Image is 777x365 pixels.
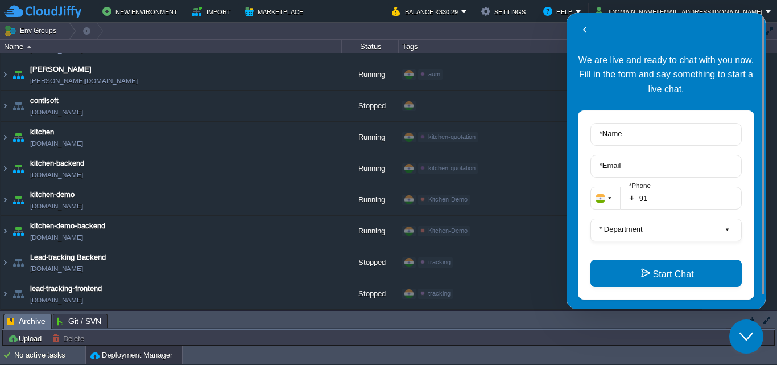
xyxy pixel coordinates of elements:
button: New Environment [102,5,181,18]
img: AMDAwAAAACH5BAEAAAAALAAAAAABAAEAAAICRAEAOw== [1,216,10,247]
div: Running [342,153,399,184]
a: kitchen-demo-backend [30,220,105,232]
img: AMDAwAAAACH5BAEAAAAALAAAAAABAAEAAAICRAEAOw== [27,46,32,48]
button: [DOMAIN_NAME][EMAIL_ADDRESS][DOMAIN_NAME] [596,5,766,18]
img: AMDAwAAAACH5BAEAAAAALAAAAAABAAEAAAICRAEAOw== [1,247,10,278]
a: [DOMAIN_NAME] [30,169,83,181]
button: Delete [52,333,88,343]
a: contisoft [30,95,59,106]
span: Kitchen-Demo [428,227,468,234]
img: AMDAwAAAACH5BAEAAAAALAAAAAABAAEAAAICRAEAOw== [1,184,10,215]
img: AMDAwAAAACH5BAEAAAAALAAAAAABAAEAAAICRAEAOw== [10,59,26,90]
div: Tags [399,40,580,53]
button: Marketplace [245,5,307,18]
button: Import [192,5,234,18]
button: Help [543,5,576,18]
span: aum [428,71,440,77]
iframe: chat widget [729,319,766,354]
button: Balance ₹330.29 [392,5,461,18]
img: AMDAwAAAACH5BAEAAAAALAAAAAABAAEAAAICRAEAOw== [10,278,26,309]
button: Deployment Manager [90,350,172,361]
img: AMDAwAAAACH5BAEAAAAALAAAAAABAAEAAAICRAEAOw== [1,59,10,90]
span: Git / SVN [57,314,101,328]
span: tracking [428,259,451,265]
div: Running [342,59,399,90]
a: Lead-tracking Backend [30,252,106,263]
a: [DOMAIN_NAME] [30,138,83,149]
span: kitchen-quotation [428,133,476,140]
div: Running [342,216,399,247]
span: tracking [428,290,451,297]
div: Stopped [342,278,399,309]
img: AMDAwAAAACH5BAEAAAAALAAAAAABAAEAAAICRAEAOw== [1,122,10,153]
button: Upload [7,333,45,343]
button: Settings [481,5,529,18]
a: [DOMAIN_NAME] [30,263,83,274]
div: Name [1,40,341,53]
a: [DOMAIN_NAME] [30,232,83,243]
a: [DOMAIN_NAME] [30,106,83,118]
a: kitchen-backend [30,158,84,169]
a: lead-tracking-frontend [30,283,102,294]
button: Env Groups [4,23,60,39]
a: [DOMAIN_NAME] [30,200,83,212]
span: Archive [7,314,46,329]
img: AMDAwAAAACH5BAEAAAAALAAAAAABAAEAAAICRAEAOw== [10,247,26,278]
img: AMDAwAAAACH5BAEAAAAALAAAAAABAAEAAAICRAEAOw== [1,91,10,121]
span: kitchen-quotation [428,165,476,171]
img: CloudJiffy [4,5,81,19]
div: Stopped [342,247,399,278]
iframe: chat widget [567,13,766,309]
a: kitchen [30,126,54,138]
a: kitchen-demo [30,189,75,200]
img: AMDAwAAAACH5BAEAAAAALAAAAAABAAEAAAICRAEAOw== [10,184,26,215]
img: AMDAwAAAACH5BAEAAAAALAAAAAABAAEAAAICRAEAOw== [10,122,26,153]
div: Running [342,122,399,153]
a: [DOMAIN_NAME] [30,294,83,306]
img: AMDAwAAAACH5BAEAAAAALAAAAAABAAEAAAICRAEAOw== [10,91,26,121]
img: AMDAwAAAACH5BAEAAAAALAAAAAABAAEAAAICRAEAOw== [1,153,10,184]
img: AMDAwAAAACH5BAEAAAAALAAAAAABAAEAAAICRAEAOw== [10,216,26,247]
a: [PERSON_NAME][DOMAIN_NAME] [30,75,138,87]
div: Status [342,40,398,53]
img: AMDAwAAAACH5BAEAAAAALAAAAAABAAEAAAICRAEAOw== [10,153,26,184]
div: Stopped [342,91,399,121]
div: Running [342,184,399,215]
a: [PERSON_NAME] [30,64,92,75]
span: Kitchen-Demo [428,196,468,203]
img: AMDAwAAAACH5BAEAAAAALAAAAAABAAEAAAICRAEAOw== [1,278,10,309]
div: No active tasks [14,346,85,364]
